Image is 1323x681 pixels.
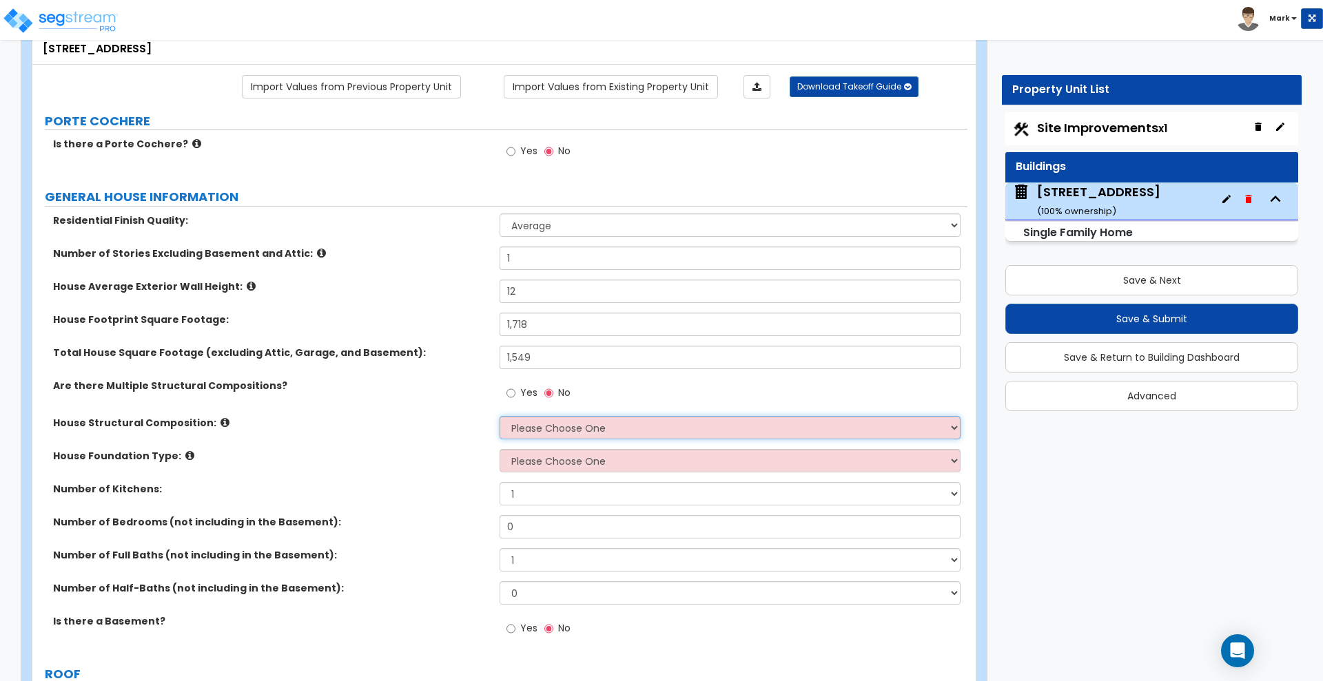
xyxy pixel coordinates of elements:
button: Save & Return to Building Dashboard [1005,342,1298,373]
button: Save & Submit [1005,304,1298,334]
label: House Foundation Type: [53,449,489,463]
input: No [544,386,553,401]
i: click for more info! [220,417,229,428]
i: click for more info! [317,248,326,258]
input: Yes [506,621,515,636]
label: Residential Finish Quality: [53,213,489,227]
button: Advanced [1005,381,1298,411]
div: [STREET_ADDRESS] [1037,183,1160,218]
span: 1200 Meridian St [1012,183,1160,218]
div: Property Unit List [1012,82,1291,98]
input: Yes [506,144,515,159]
label: Are there Multiple Structural Compositions? [53,379,489,392]
input: Yes [506,386,515,401]
div: [STREET_ADDRESS] [43,41,965,57]
label: Total House Square Footage (excluding Attic, Garage, and Basement): [53,346,489,359]
input: No [544,621,553,636]
img: logo_pro_r.png [2,7,119,34]
i: click for more info! [192,138,201,149]
img: avatar.png [1236,7,1260,31]
div: Open Intercom Messenger [1221,634,1254,667]
img: Construction.png [1012,121,1030,138]
a: Import the dynamic attributes value through Excel sheet [743,75,770,98]
label: House Footprint Square Footage: [53,313,489,326]
a: Import the dynamic attribute values from previous properties. [242,75,461,98]
input: No [544,144,553,159]
div: Buildings [1016,159,1288,175]
button: Download Takeoff Guide [790,76,919,97]
span: Yes [520,621,537,635]
span: Yes [520,144,537,158]
button: Save & Next [1005,265,1298,295]
a: Import the dynamic attribute values from existing properties. [504,75,718,98]
i: click for more info! [247,281,256,291]
img: building.svg [1012,183,1030,201]
label: House Structural Composition: [53,416,489,430]
span: No [558,144,571,158]
label: Is there a Basement? [53,614,489,628]
label: Number of Stories Excluding Basement and Attic: [53,247,489,260]
label: House Average Exterior Wall Height: [53,280,489,293]
small: Single Family Home [1023,224,1133,240]
span: Site Improvements [1037,119,1167,136]
small: ( 100 % ownership) [1037,205,1116,218]
i: click for more info! [185,450,194,461]
small: x1 [1158,121,1167,136]
label: Number of Full Baths (not including in the Basement): [53,548,489,562]
label: Number of Half-Baths (not including in the Basement): [53,581,489,595]
label: Is there a Porte Cochere? [53,137,489,151]
label: PORTE COCHERE [45,112,967,130]
label: Number of Bedrooms (not including in the Basement): [53,515,489,529]
span: Yes [520,386,537,399]
label: GENERAL HOUSE INFORMATION [45,188,967,206]
span: Download Takeoff Guide [797,81,901,92]
span: No [558,621,571,635]
label: Number of Kitchens: [53,482,489,496]
b: Mark [1269,13,1290,23]
span: No [558,386,571,399]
